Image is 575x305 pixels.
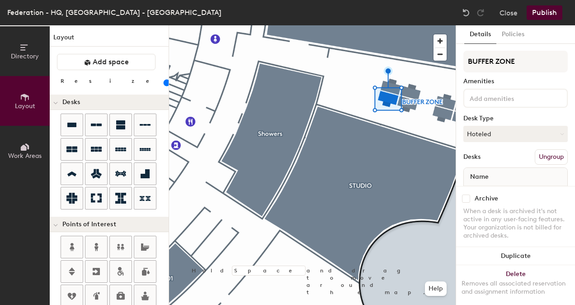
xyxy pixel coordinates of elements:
button: Help [425,281,447,296]
button: Hoteled [463,126,568,142]
button: Ungroup [535,149,568,165]
span: Desks [62,99,80,106]
span: Work Areas [8,152,42,160]
div: Desks [463,153,481,161]
button: Details [464,25,496,44]
span: Layout [15,102,35,110]
div: When a desk is archived it's not active in any user-facing features. Your organization is not bil... [463,207,568,240]
span: Add space [93,57,129,67]
div: Desk Type [463,115,568,122]
div: Archive [475,195,498,202]
button: Policies [496,25,530,44]
button: Add space [57,54,156,70]
div: Removes all associated reservation and assignment information [462,280,570,296]
img: Undo [462,8,471,17]
span: Points of Interest [62,221,116,228]
span: Directory [11,52,39,60]
div: Resize [61,77,160,85]
input: Add amenities [468,92,549,103]
div: Federation - HQ, [GEOGRAPHIC_DATA] - [GEOGRAPHIC_DATA] [7,7,222,18]
button: Publish [527,5,562,20]
img: Redo [476,8,485,17]
button: Duplicate [456,247,575,265]
button: Close [500,5,518,20]
h1: Layout [50,33,169,47]
button: DeleteRemoves all associated reservation and assignment information [456,265,575,305]
span: Name [466,169,493,185]
div: Amenities [463,78,568,85]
